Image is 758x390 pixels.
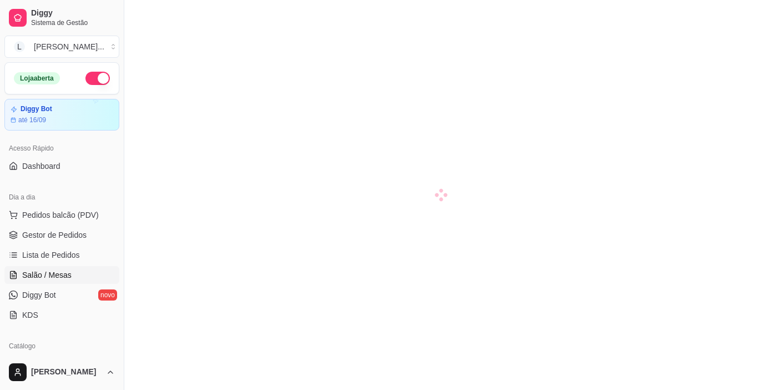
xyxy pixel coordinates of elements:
span: L [14,41,25,52]
a: Lista de Pedidos [4,246,119,264]
div: [PERSON_NAME] ... [34,41,104,52]
a: DiggySistema de Gestão [4,4,119,31]
button: Alterar Status [85,72,110,85]
a: Dashboard [4,157,119,175]
span: [PERSON_NAME] [31,367,102,377]
span: Diggy [31,8,115,18]
article: até 16/09 [18,116,46,124]
span: Dashboard [22,161,60,172]
a: Salão / Mesas [4,266,119,284]
span: Salão / Mesas [22,269,72,281]
a: Diggy Botaté 16/09 [4,99,119,131]
span: Lista de Pedidos [22,249,80,261]
div: Dia a dia [4,188,119,206]
div: Loja aberta [14,72,60,84]
a: KDS [4,306,119,324]
span: Sistema de Gestão [31,18,115,27]
span: Gestor de Pedidos [22,229,87,241]
a: Gestor de Pedidos [4,226,119,244]
button: Select a team [4,36,119,58]
div: Catálogo [4,337,119,355]
article: Diggy Bot [21,105,52,113]
button: Pedidos balcão (PDV) [4,206,119,224]
button: [PERSON_NAME] [4,359,119,386]
a: Diggy Botnovo [4,286,119,304]
span: Pedidos balcão (PDV) [22,209,99,221]
span: KDS [22,309,38,321]
div: Acesso Rápido [4,139,119,157]
span: Diggy Bot [22,289,56,301]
